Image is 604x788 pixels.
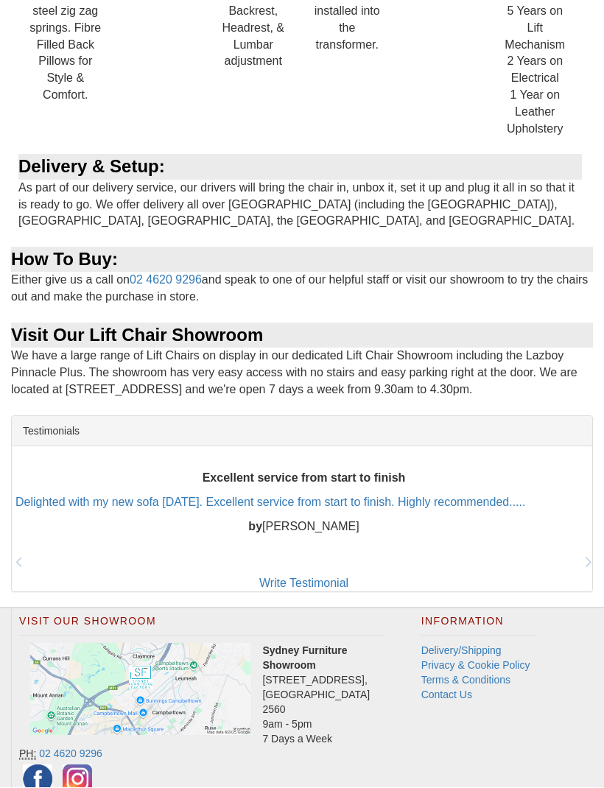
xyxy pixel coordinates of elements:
[262,645,347,672] strong: Sydney Furniture Showroom
[30,644,251,736] img: Click to activate map
[421,675,510,686] a: Terms & Conditions
[19,748,36,761] abbr: Phone
[19,616,384,636] h2: Visit Our Showroom
[421,689,472,701] a: Contact Us
[11,323,593,348] div: Visit Our Lift Chair Showroom
[130,274,202,286] a: 02 4620 9296
[421,660,530,672] a: Privacy & Cookie Policy
[15,519,592,536] p: [PERSON_NAME]
[39,748,102,760] a: 02 4620 9296
[11,247,593,272] div: How To Buy:
[18,155,582,180] div: Delivery & Setup:
[203,472,406,485] b: Excellent service from start to finish
[15,496,525,509] a: Delighted with my new sofa [DATE]. Excellent service from start to finish. Highly recommended.....
[421,645,502,657] a: Delivery/Shipping
[421,616,535,636] h2: Information
[12,417,592,447] div: Testimonials
[259,577,348,590] a: Write Testimonial
[11,155,593,247] div: As part of our delivery service, our drivers will bring the chair in, unbox it, set it up and plu...
[248,521,262,533] b: by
